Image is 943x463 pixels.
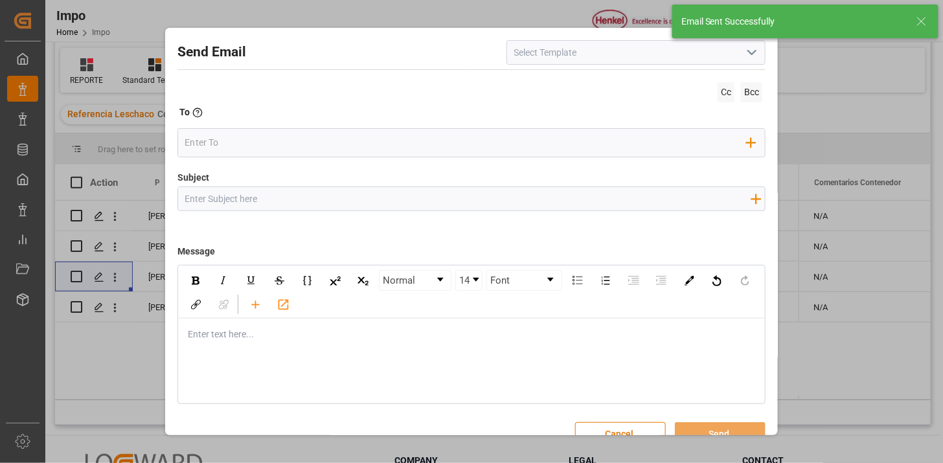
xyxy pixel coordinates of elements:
div: Ordered [595,271,617,290]
div: Bold [185,271,207,290]
div: rdw-dropdown [486,270,562,291]
div: rdw-font-family-control [484,270,564,291]
div: rdw-editor [188,328,755,341]
div: Undo [706,271,729,290]
label: Message [177,240,215,263]
div: rdw-color-picker [676,270,703,291]
div: Link [185,295,207,314]
div: Add link to form [272,295,295,314]
a: Font [487,271,562,290]
div: rdw-dropdown [379,270,451,291]
div: Unlink [212,295,235,314]
input: Enter To [185,133,747,153]
span: Cc [718,82,734,102]
input: Enter Subject here [178,187,757,210]
div: Add fields and linked tables [244,295,267,314]
div: rdw-inline-control [182,270,377,291]
a: Font Size [456,271,482,290]
input: Select Template [506,40,766,65]
div: Superscript [324,271,347,290]
div: Email Sent Successfully [681,15,904,28]
div: Redo [734,271,756,290]
button: Send [675,422,766,447]
h2: To [179,106,190,119]
div: rdw-block-control [377,270,453,291]
div: rdw-link-control [182,295,238,314]
div: Unordered [567,271,589,290]
div: rdw-history-control [703,270,759,291]
div: rdw-wrapper [179,266,764,350]
h2: Send Email [177,42,246,63]
div: Strikethrough [268,271,291,290]
div: Underline [240,271,263,290]
label: Subject [177,171,209,185]
span: Normal [383,273,415,288]
div: Indent [622,271,645,290]
a: Block Type [380,271,451,290]
button: Cancel [575,422,666,447]
span: Font [490,273,510,288]
div: rdw-font-size-control [453,270,484,291]
div: Italic [212,271,235,290]
div: Monospace [296,271,319,290]
span: 14 [459,273,470,288]
span: Bcc [741,82,762,102]
div: rdw-toolbar [179,266,764,319]
button: open menu [742,43,761,63]
div: Outdent [650,271,673,290]
div: Subscript [352,271,374,290]
div: rdw-dropdown [455,270,483,291]
div: rdw-list-control [564,270,676,291]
